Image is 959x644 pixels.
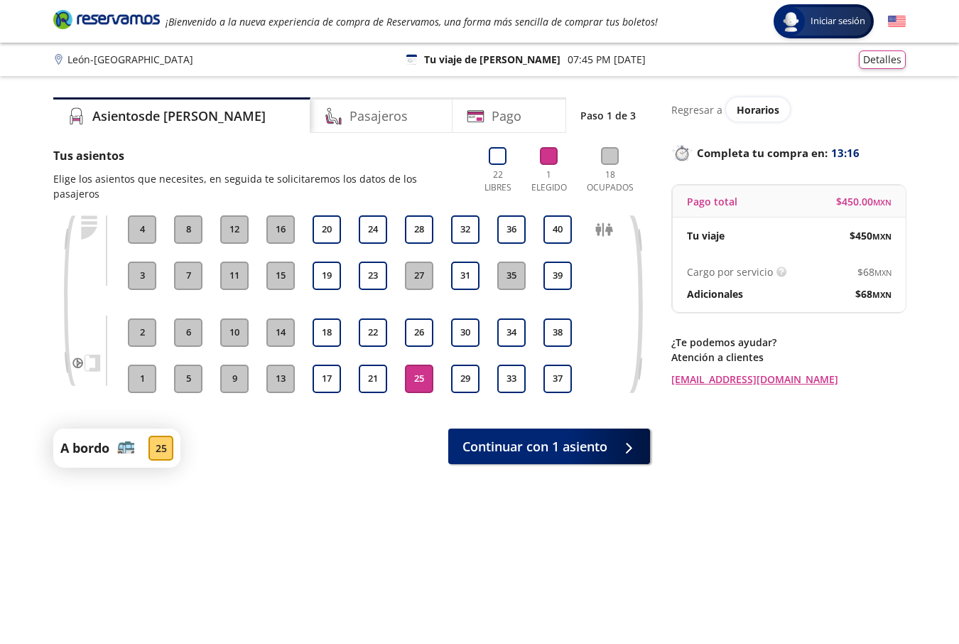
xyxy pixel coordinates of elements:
[128,318,156,347] button: 2
[174,318,202,347] button: 6
[850,228,892,243] span: $ 450
[128,365,156,393] button: 1
[359,318,387,347] button: 22
[497,262,526,290] button: 35
[687,264,773,279] p: Cargo por servicio
[872,289,892,300] small: MXN
[451,215,479,244] button: 32
[478,168,517,194] p: 22 Libres
[451,318,479,347] button: 30
[92,107,266,126] h4: Asientos de [PERSON_NAME]
[543,215,572,244] button: 40
[872,231,892,242] small: MXN
[148,436,173,461] div: 25
[580,168,639,194] p: 18 Ocupados
[687,286,743,301] p: Adicionales
[313,365,341,393] button: 17
[313,215,341,244] button: 20
[497,318,526,347] button: 34
[350,107,408,126] h4: Pasajeros
[220,262,249,290] button: 11
[174,365,202,393] button: 5
[568,52,646,67] p: 07:45 PM [DATE]
[128,215,156,244] button: 4
[405,318,433,347] button: 26
[859,50,906,69] button: Detalles
[543,318,572,347] button: 38
[873,197,892,208] small: MXN
[671,350,906,365] p: Atención a clientes
[220,215,249,244] button: 12
[831,145,860,161] span: 13:16
[855,286,892,301] span: $ 68
[671,97,906,122] div: Regresar a ver horarios
[220,318,249,347] button: 10
[266,262,295,290] button: 15
[874,267,892,278] small: MXN
[888,13,906,31] button: English
[53,171,464,201] p: Elige los asientos que necesites, en seguida te solicitaremos los datos de los pasajeros
[359,365,387,393] button: 21
[53,9,160,34] a: Brand Logo
[405,215,433,244] button: 28
[313,262,341,290] button: 19
[67,52,193,67] p: León - [GEOGRAPHIC_DATA]
[266,215,295,244] button: 16
[266,365,295,393] button: 13
[451,262,479,290] button: 31
[497,215,526,244] button: 36
[53,147,464,164] p: Tus asientos
[528,168,570,194] p: 1 Elegido
[671,102,722,117] p: Regresar a
[53,9,160,30] i: Brand Logo
[462,437,607,456] span: Continuar con 1 asiento
[174,262,202,290] button: 7
[492,107,521,126] h4: Pago
[671,335,906,350] p: ¿Te podemos ayudar?
[543,262,572,290] button: 39
[580,108,636,123] p: Paso 1 de 3
[405,262,433,290] button: 27
[424,52,560,67] p: Tu viaje de [PERSON_NAME]
[857,264,892,279] span: $ 68
[174,215,202,244] button: 8
[805,14,871,28] span: Iniciar sesión
[497,365,526,393] button: 33
[128,262,156,290] button: 3
[671,143,906,163] p: Completa tu compra en :
[671,372,906,387] a: [EMAIL_ADDRESS][DOMAIN_NAME]
[60,439,109,458] p: A bordo
[836,194,892,209] span: $ 450.00
[405,365,433,393] button: 25
[451,365,479,393] button: 29
[687,228,725,243] p: Tu viaje
[266,318,295,347] button: 14
[220,365,249,393] button: 9
[359,215,387,244] button: 24
[166,15,658,28] em: ¡Bienvenido a la nueva experiencia de compra de Reservamos, una forma más sencilla de comprar tus...
[687,194,737,209] p: Pago total
[448,429,650,464] button: Continuar con 1 asiento
[543,365,572,393] button: 37
[359,262,387,290] button: 23
[313,318,341,347] button: 18
[737,103,779,117] span: Horarios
